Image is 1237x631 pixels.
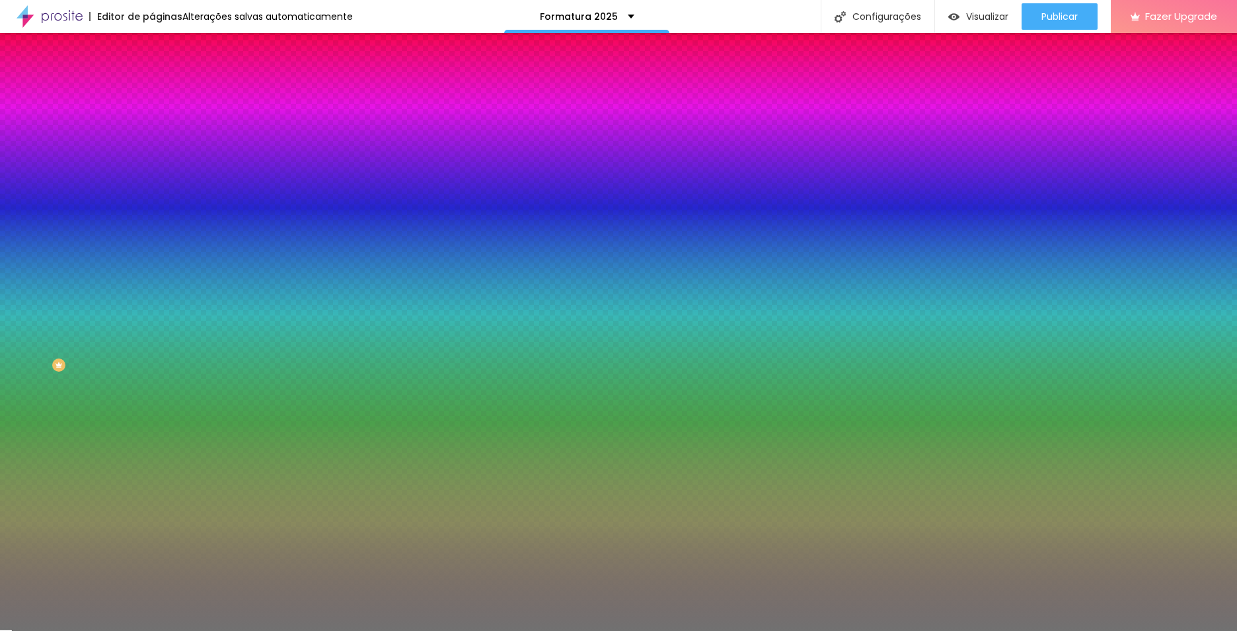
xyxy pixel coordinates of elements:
p: Formatura 2025 [540,12,618,21]
div: Editor de páginas [89,12,182,21]
div: Alterações salvas automaticamente [182,12,353,21]
img: Icone [835,11,846,22]
img: view-1.svg [948,11,959,22]
span: Fazer Upgrade [1145,11,1217,22]
button: Publicar [1022,3,1098,30]
span: Visualizar [966,11,1008,22]
span: Publicar [1041,11,1078,22]
button: Visualizar [935,3,1022,30]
